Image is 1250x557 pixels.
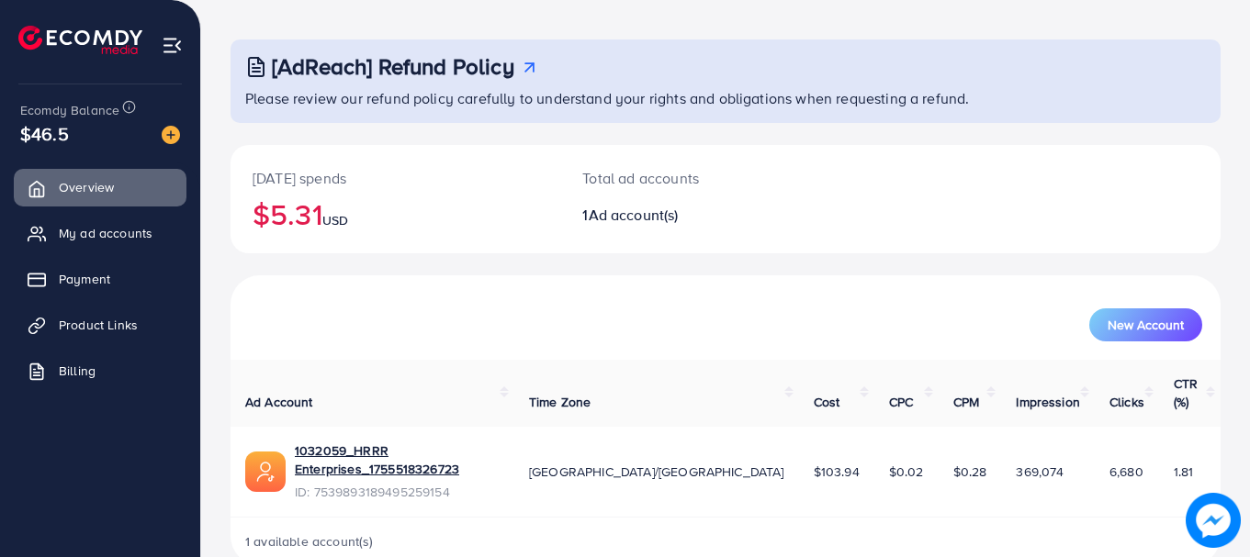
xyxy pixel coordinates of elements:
h2: 1 [582,206,786,224]
h3: [AdReach] Refund Policy [272,53,514,80]
h2: $5.31 [253,196,538,231]
span: My ad accounts [59,224,152,242]
span: Ecomdy Balance [20,101,119,119]
span: ID: 7539893189495259154 [295,483,500,501]
span: $46.5 [20,120,69,147]
span: Cost [814,393,840,411]
span: $103.94 [814,462,860,481]
span: $0.02 [889,462,924,481]
span: $0.28 [953,462,987,481]
span: Payment [59,270,110,288]
span: Billing [59,362,96,380]
img: image [1186,493,1241,548]
span: Clicks [1109,393,1144,411]
span: New Account [1108,318,1184,331]
span: 369,074 [1016,462,1064,481]
a: Payment [14,261,186,297]
span: [GEOGRAPHIC_DATA]/[GEOGRAPHIC_DATA] [529,462,784,481]
p: Please review our refund policy carefully to understand your rights and obligations when requesti... [245,87,1210,109]
p: [DATE] spends [253,167,538,189]
img: image [162,126,180,144]
span: 1 available account(s) [245,532,374,551]
span: Overview [59,178,114,196]
span: 1.81 [1174,462,1194,481]
button: New Account [1089,308,1202,341]
span: CTR (%) [1174,374,1198,411]
a: Billing [14,352,186,389]
a: Overview [14,169,186,206]
span: Ad Account [245,393,313,411]
span: Ad account(s) [589,205,679,225]
img: ic-ads-acc.e4c84228.svg [245,451,286,492]
img: logo [18,26,142,54]
span: Time Zone [529,393,591,411]
a: My ad accounts [14,215,186,251]
span: CPC [889,393,913,411]
img: menu [162,35,183,56]
span: Product Links [59,316,138,334]
p: Total ad accounts [582,167,786,189]
a: 1032059_HRRR Enterprises_1755518326723 [295,441,500,479]
span: 6,680 [1109,462,1143,481]
span: Impression [1016,393,1080,411]
span: USD [322,211,348,229]
span: CPM [953,393,979,411]
a: Product Links [14,306,186,343]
